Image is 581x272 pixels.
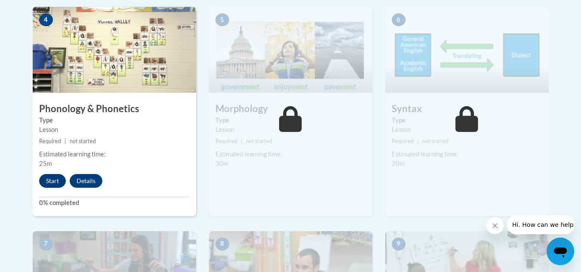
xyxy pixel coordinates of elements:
[33,102,196,116] h3: Phonology & Phonetics
[39,138,61,144] span: Required
[392,150,542,159] div: Estimated learning time:
[417,138,419,144] span: |
[5,6,70,13] span: Hi. How can we help?
[392,125,542,134] div: Lesson
[209,102,372,116] h3: Morphology
[385,7,549,93] img: Course Image
[39,198,190,208] label: 0% completed
[39,238,53,251] span: 7
[392,116,542,125] label: Type
[385,102,549,116] h3: Syntax
[39,150,190,159] div: Estimated learning time:
[39,160,52,167] span: 25m
[486,217,504,234] iframe: Close message
[215,238,229,251] span: 8
[39,125,190,134] div: Lesson
[33,7,196,93] img: Course Image
[70,174,102,188] button: Details
[215,13,229,26] span: 5
[65,138,66,144] span: |
[392,138,414,144] span: Required
[215,150,366,159] div: Estimated learning time:
[215,138,237,144] span: Required
[70,138,96,144] span: not started
[392,160,405,167] span: 20m
[392,13,406,26] span: 6
[39,13,53,26] span: 4
[39,116,190,125] label: Type
[241,138,243,144] span: |
[422,138,449,144] span: not started
[215,116,366,125] label: Type
[215,125,366,134] div: Lesson
[547,238,574,265] iframe: Button to launch messaging window
[215,160,228,167] span: 30m
[39,174,66,188] button: Start
[246,138,272,144] span: not started
[507,215,574,234] iframe: Message from company
[392,238,406,251] span: 9
[209,7,372,93] img: Course Image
